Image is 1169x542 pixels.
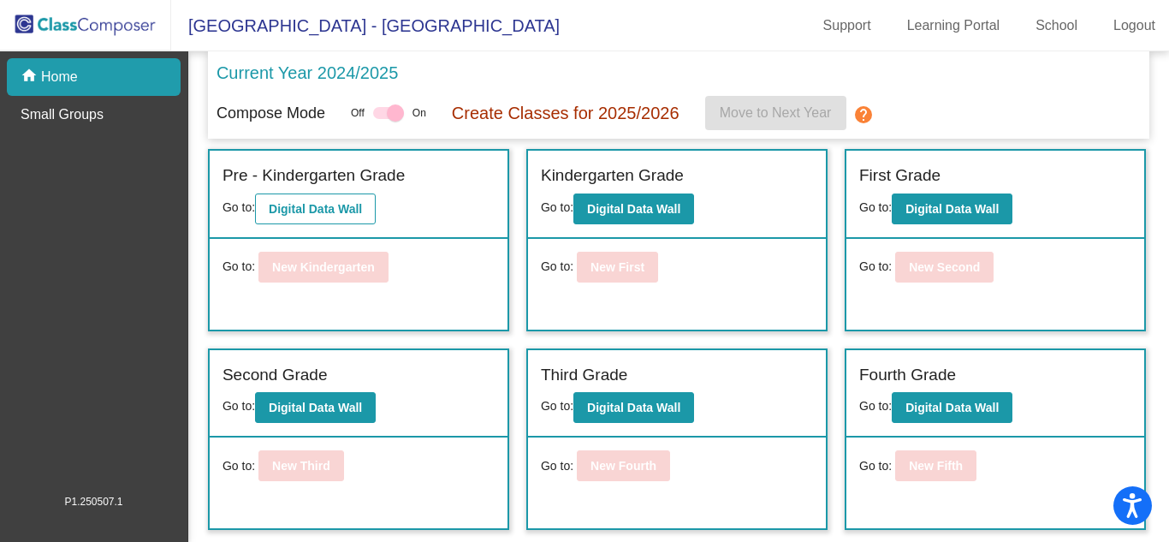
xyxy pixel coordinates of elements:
[893,12,1014,39] a: Learning Portal
[223,399,255,413] span: Go to:
[255,194,376,224] button: Digital Data Wall
[577,252,658,283] button: New First
[255,392,376,423] button: Digital Data Wall
[905,202,999,216] b: Digital Data Wall
[351,105,365,121] span: Off
[853,104,874,125] mat-icon: help
[859,399,892,413] span: Go to:
[909,459,963,473] b: New Fifth
[223,200,255,214] span: Go to:
[590,459,656,473] b: New Fourth
[892,194,1012,224] button: Digital Data Wall
[258,252,389,283] button: New Kindergarten
[573,194,694,224] button: Digital Data Wall
[1022,12,1091,39] a: School
[541,258,573,276] span: Go to:
[21,104,104,125] p: Small Groups
[895,252,994,283] button: New Second
[573,392,694,423] button: Digital Data Wall
[905,401,999,414] b: Digital Data Wall
[859,164,941,188] label: First Grade
[895,450,976,481] button: New Fifth
[577,450,670,481] button: New Fourth
[859,363,956,388] label: Fourth Grade
[217,102,325,125] p: Compose Mode
[541,164,684,188] label: Kindergarten Grade
[412,105,426,121] span: On
[810,12,885,39] a: Support
[452,100,679,126] p: Create Classes for 2025/2026
[541,457,573,475] span: Go to:
[171,12,560,39] span: [GEOGRAPHIC_DATA] - [GEOGRAPHIC_DATA]
[590,260,644,274] b: New First
[541,200,573,214] span: Go to:
[41,67,78,87] p: Home
[223,258,255,276] span: Go to:
[269,401,362,414] b: Digital Data Wall
[1100,12,1169,39] a: Logout
[587,401,680,414] b: Digital Data Wall
[272,459,330,473] b: New Third
[223,164,405,188] label: Pre - Kindergarten Grade
[859,457,892,475] span: Go to:
[223,457,255,475] span: Go to:
[541,363,627,388] label: Third Grade
[859,200,892,214] span: Go to:
[587,202,680,216] b: Digital Data Wall
[909,260,980,274] b: New Second
[892,392,1012,423] button: Digital Data Wall
[223,363,328,388] label: Second Grade
[541,399,573,413] span: Go to:
[272,260,375,274] b: New Kindergarten
[258,450,344,481] button: New Third
[705,96,846,130] button: Move to Next Year
[269,202,362,216] b: Digital Data Wall
[859,258,892,276] span: Go to:
[217,60,398,86] p: Current Year 2024/2025
[720,105,832,120] span: Move to Next Year
[21,67,41,87] mat-icon: home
